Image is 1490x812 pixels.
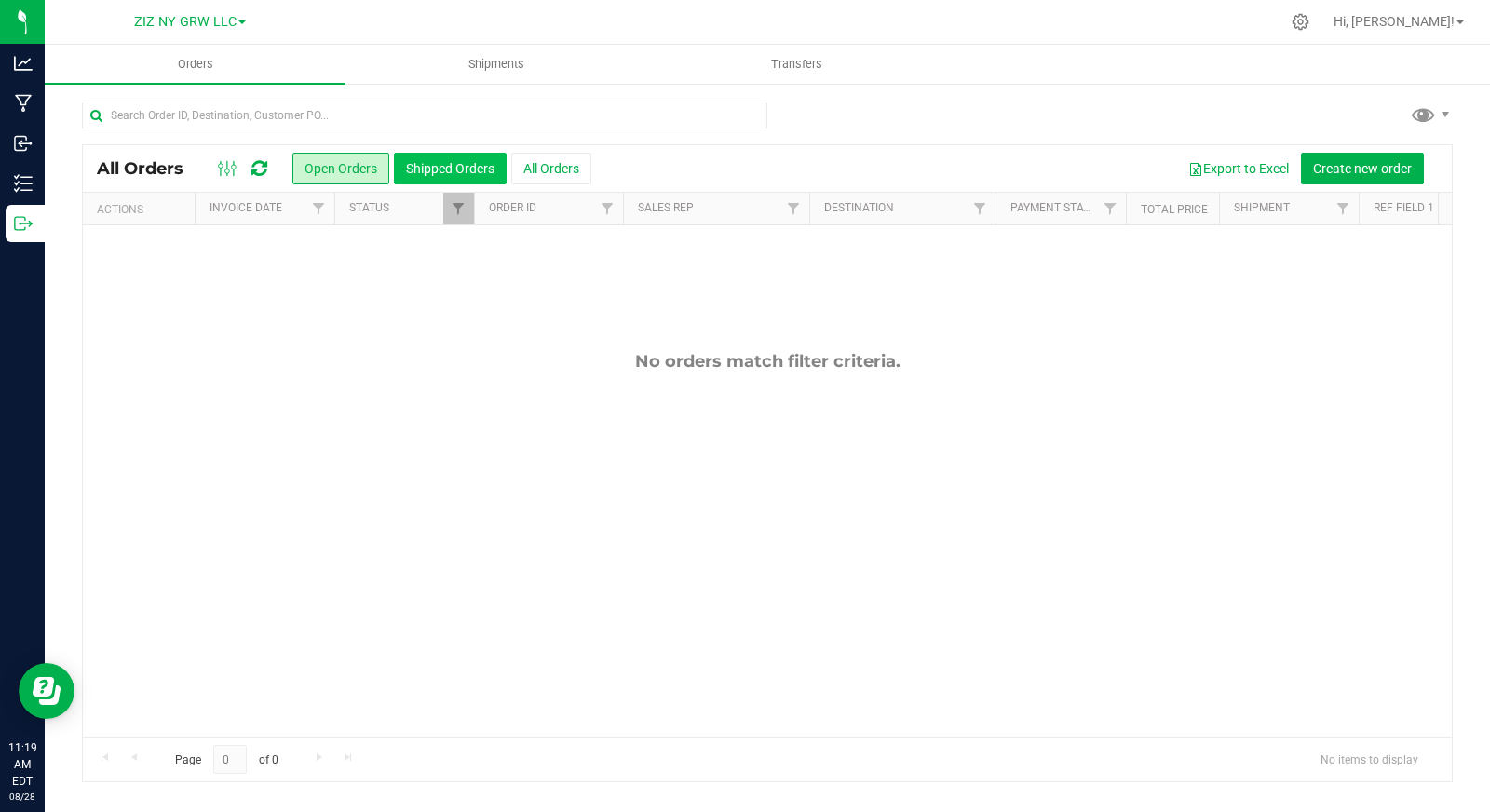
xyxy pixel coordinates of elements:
[19,663,74,719] iframe: Resource center
[134,14,237,30] span: ZIZ NY GRW LLC
[45,45,345,84] a: Orders
[443,193,474,224] a: Filter
[779,193,809,224] a: Filter
[210,201,282,214] a: Invoice Date
[153,56,238,73] span: Orders
[592,193,623,224] a: Filter
[97,203,187,216] div: Actions
[1374,201,1434,214] a: Ref Field 1
[14,174,33,193] inline-svg: Inventory
[1141,203,1208,216] a: Total Price
[443,56,549,73] span: Shipments
[8,790,36,804] p: 08/28
[83,351,1452,372] div: No orders match filter criteria.
[14,54,33,73] inline-svg: Analytics
[97,158,202,179] span: All Orders
[638,201,694,214] a: Sales Rep
[14,134,33,153] inline-svg: Inbound
[14,214,33,233] inline-svg: Outbound
[1301,153,1424,184] button: Create new order
[824,201,894,214] a: Destination
[489,201,536,214] a: Order ID
[304,193,334,224] a: Filter
[1234,201,1290,214] a: Shipment
[8,739,36,790] p: 11:19 AM EDT
[965,193,996,224] a: Filter
[159,745,293,774] span: Page of 0
[646,45,947,84] a: Transfers
[1095,193,1126,224] a: Filter
[349,201,389,214] a: Status
[1306,745,1433,773] span: No items to display
[1010,201,1104,214] a: Payment Status
[394,153,507,184] button: Shipped Orders
[1334,14,1455,29] span: Hi, [PERSON_NAME]!
[1176,153,1301,184] button: Export to Excel
[511,153,591,184] button: All Orders
[746,56,847,73] span: Transfers
[1289,13,1312,31] div: Manage settings
[1328,193,1359,224] a: Filter
[292,153,389,184] button: Open Orders
[345,45,646,84] a: Shipments
[1313,161,1412,176] span: Create new order
[82,101,767,129] input: Search Order ID, Destination, Customer PO...
[14,94,33,113] inline-svg: Manufacturing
